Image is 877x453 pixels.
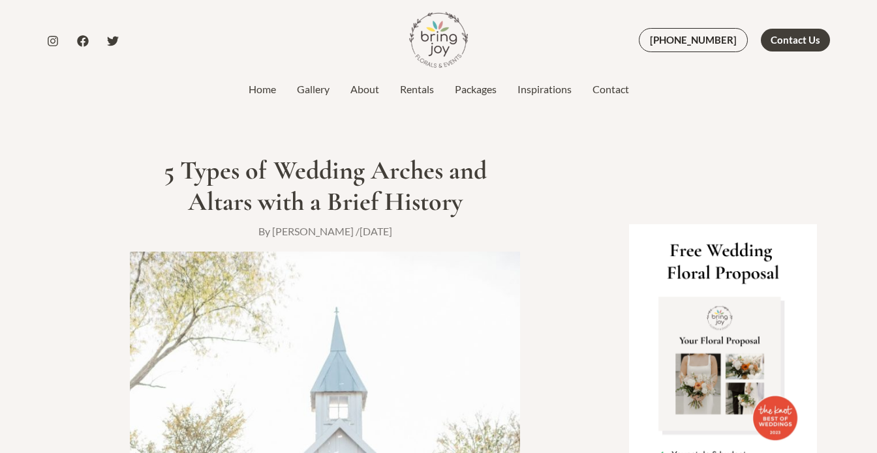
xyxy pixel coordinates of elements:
span: [DATE] [360,225,392,237]
div: By / [130,224,521,239]
a: Home [238,81,286,97]
a: Gallery [286,81,340,97]
a: About [340,81,390,97]
a: Contact [582,81,639,97]
h1: 5 Types of Wedding Arches and Altars with a Brief History [130,154,521,217]
span: [PERSON_NAME] [272,225,354,237]
img: Bring Joy [409,10,468,69]
a: Twitter [107,35,119,47]
a: Contact Us [761,29,830,51]
a: Instagram [47,35,59,47]
a: Inspirations [507,81,582,97]
a: Facebook [77,35,89,47]
a: Rentals [390,81,444,97]
a: [PHONE_NUMBER] [639,28,748,52]
nav: Site Navigation [238,80,639,99]
a: [PERSON_NAME] [272,225,356,237]
a: Packages [444,81,507,97]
